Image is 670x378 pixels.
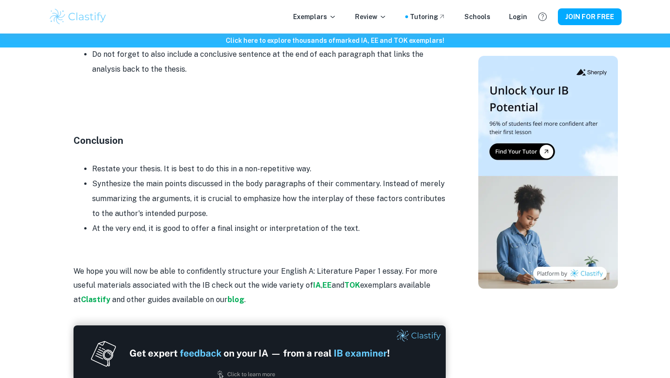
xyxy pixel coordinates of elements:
[81,295,112,304] a: Clastify
[228,295,244,304] a: blog
[92,162,446,176] li: Restate your thesis. It is best to do this in a non-repetitive way.
[81,295,110,304] strong: Clastify
[92,176,446,221] li: Synthesize the main points discussed in the body paragraphs of their commentary. Instead of merel...
[313,281,321,290] a: IA
[558,8,622,25] button: JOIN FOR FREE
[344,281,360,290] a: TOK
[322,281,332,290] a: EE
[92,47,446,77] li: Do not forget to also include a conclusive sentence at the end of each paragraph that links the a...
[74,134,446,148] h4: Conclusion
[464,12,490,22] a: Schools
[92,221,446,236] li: At the very end, it is good to offer a final insight or interpretation of the text.
[74,264,446,307] p: We hope you will now be able to confidently structure your English A: Literature Paper 1 essay. F...
[48,7,107,26] img: Clastify logo
[478,56,618,289] img: Thumbnail
[410,12,446,22] a: Tutoring
[2,35,668,46] h6: Click here to explore thousands of marked IA, EE and TOK exemplars !
[535,9,550,25] button: Help and Feedback
[293,12,336,22] p: Exemplars
[355,12,387,22] p: Review
[509,12,527,22] a: Login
